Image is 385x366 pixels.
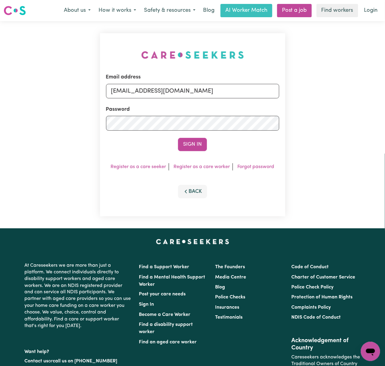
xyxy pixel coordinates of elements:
[24,359,48,364] a: Contact us
[361,4,381,17] a: Login
[95,4,140,17] button: How it works
[277,4,312,17] a: Post a job
[292,315,341,320] a: NDIS Code of Conduct
[292,305,331,310] a: Complaints Policy
[140,4,199,17] button: Safety & resources
[215,285,225,290] a: Blog
[4,5,26,16] img: Careseekers logo
[292,337,361,352] h2: Acknowledgement of Country
[106,73,141,81] label: Email address
[4,4,26,18] a: Careseekers logo
[139,302,154,307] a: Sign In
[139,275,205,287] a: Find a Mental Health Support Worker
[106,84,279,98] input: Email address
[24,346,132,355] p: Want help?
[139,292,186,297] a: Post your care needs
[178,138,207,151] button: Sign In
[199,4,218,17] a: Blog
[215,275,246,280] a: Media Centre
[238,164,274,169] a: Forgot password
[221,4,272,17] a: AI Worker Match
[178,185,207,198] button: Back
[174,164,230,169] a: Register as a care worker
[292,265,329,269] a: Code of Conduct
[292,275,355,280] a: Charter of Customer Service
[292,295,353,300] a: Protection of Human Rights
[215,305,239,310] a: Insurances
[215,265,245,269] a: The Founders
[215,315,243,320] a: Testimonials
[139,323,193,335] a: Find a disability support worker
[361,342,380,361] iframe: Button to launch messaging window
[139,265,189,269] a: Find a Support Worker
[139,340,197,345] a: Find an aged care worker
[215,295,245,300] a: Police Checks
[24,260,132,332] p: At Careseekers we are more than just a platform. We connect individuals directly to disability su...
[53,359,117,364] a: call us on [PHONE_NUMBER]
[60,4,95,17] button: About us
[106,106,130,113] label: Password
[111,164,166,169] a: Register as a care seeker
[139,313,190,317] a: Become a Care Worker
[317,4,358,17] a: Find workers
[156,239,229,244] a: Careseekers home page
[292,285,334,290] a: Police Check Policy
